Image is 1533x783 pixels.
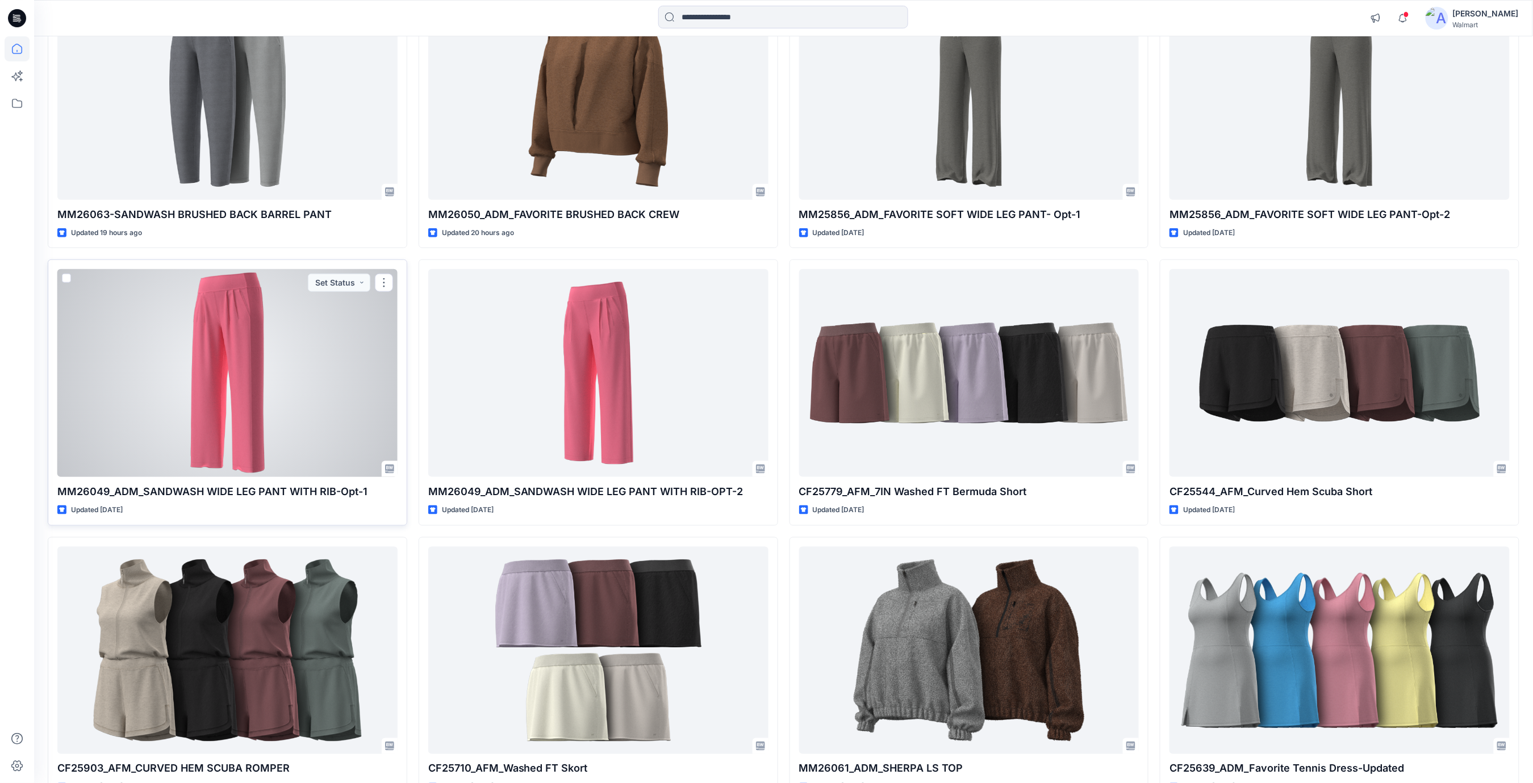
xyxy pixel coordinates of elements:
p: MM26049_ADM_SANDWASH WIDE LEG PANT WITH RIB-OPT-2 [428,484,768,500]
p: CF25639_ADM_Favorite Tennis Dress-Updated [1169,761,1510,777]
a: CF25544_AFM_Curved Hem Scuba Short [1169,269,1510,477]
a: CF25710_AFM_Washed FT Skort [428,547,768,755]
a: MM26049_ADM_SANDWASH WIDE LEG PANT WITH RIB-Opt-1 [57,269,398,477]
a: MM26061_ADM_SHERPA LS TOP [799,547,1139,755]
div: Walmart [1453,20,1519,29]
p: Updated [DATE] [813,227,864,239]
p: MM26061_ADM_SHERPA LS TOP [799,761,1139,777]
p: Updated [DATE] [1183,227,1235,239]
a: CF25779_AFM_7IN Washed FT Bermuda Short [799,269,1139,477]
p: MM26050_ADM_FAVORITE BRUSHED BACK CREW [428,207,768,223]
p: Updated [DATE] [813,504,864,516]
a: CF25903_AFM_CURVED HEM SCUBA ROMPER [57,547,398,755]
p: CF25779_AFM_7IN Washed FT Bermuda Short [799,484,1139,500]
p: MM26049_ADM_SANDWASH WIDE LEG PANT WITH RIB-Opt-1 [57,484,398,500]
p: MM25856_ADM_FAVORITE SOFT WIDE LEG PANT-Opt-2 [1169,207,1510,223]
p: Updated 20 hours ago [442,227,514,239]
p: MM25856_ADM_FAVORITE SOFT WIDE LEG PANT- Opt-1 [799,207,1139,223]
a: MM26049_ADM_SANDWASH WIDE LEG PANT WITH RIB-OPT-2 [428,269,768,477]
p: Updated [DATE] [1183,504,1235,516]
p: CF25903_AFM_CURVED HEM SCUBA ROMPER [57,761,398,777]
div: [PERSON_NAME] [1453,7,1519,20]
p: Updated [DATE] [71,504,123,516]
a: CF25639_ADM_Favorite Tennis Dress-Updated [1169,547,1510,755]
p: Updated 19 hours ago [71,227,142,239]
p: Updated [DATE] [442,504,494,516]
p: CF25544_AFM_Curved Hem Scuba Short [1169,484,1510,500]
p: CF25710_AFM_Washed FT Skort [428,761,768,777]
img: avatar [1426,7,1448,30]
p: MM26063-SANDWASH BRUSHED BACK BARREL PANT [57,207,398,223]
